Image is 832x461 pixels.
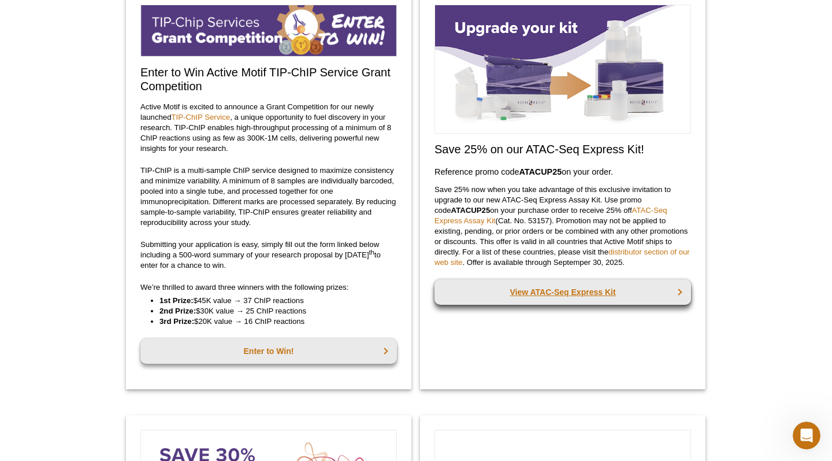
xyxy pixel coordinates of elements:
p: TIP-ChIP is a multi-sample ChIP service designed to maximize consistency and minimize variability... [140,165,397,228]
img: TIP-ChIP Service Grant Competition [140,5,397,57]
p: Save 25% now when you take advantage of this exclusive invitation to upgrade to our new ATAC-Seq ... [434,185,691,268]
h3: Reference promo code on your order. [434,165,691,179]
a: Enter to Win! [140,338,397,364]
p: We’re thrilled to award three winners with the following prizes: [140,282,397,293]
strong: 3rd Prize: [159,317,194,326]
iframe: Intercom live chat [793,422,820,449]
a: TIP-ChIP Service [172,113,231,121]
a: View ATAC-Seq Express Kit [434,279,691,305]
strong: 1st Prize: [159,296,194,305]
li: $45K value → 37 ChIP reactions [159,296,385,306]
strong: 2nd Prize: [159,307,196,315]
sup: th [369,248,374,255]
strong: ATACUP25 [451,206,491,215]
li: $20K value → 16 ChIP reactions [159,316,385,327]
img: Save on ATAC-Seq Express Assay Kit [434,5,691,134]
li: $30K value → 25 ChIP reactions [159,306,385,316]
a: distributor section of our web site [434,248,690,267]
h2: Enter to Win Active Motif TIP-ChIP Service Grant Competition [140,65,397,93]
strong: ATACUP25 [519,167,562,176]
p: Active Motif is excited to announce a Grant Competition for our newly launched , a unique opportu... [140,102,397,154]
h2: Save 25% on our ATAC-Seq Express Kit! [434,142,691,156]
p: Submitting your application is easy, simply fill out the form linked below including a 500-word s... [140,239,397,271]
